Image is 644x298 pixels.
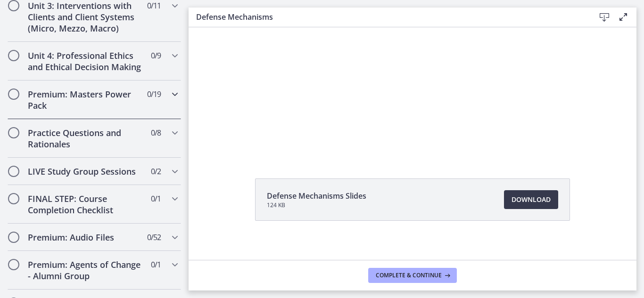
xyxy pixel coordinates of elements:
[28,50,143,72] h2: Unit 4: Professional Ethics and Ethical Decision Making
[504,190,558,209] a: Download
[512,194,551,205] span: Download
[28,259,143,282] h2: Premium: Agents of Change - Alumni Group
[147,89,161,100] span: 0 / 19
[151,259,161,270] span: 0 / 1
[368,268,457,283] button: Complete & continue
[151,50,161,61] span: 0 / 9
[147,232,161,243] span: 0 / 52
[151,166,161,177] span: 0 / 2
[28,127,143,150] h2: Practice Questions and Rationales
[151,127,161,138] span: 0 / 8
[28,232,143,243] h2: Premium: Audio Files
[376,272,442,279] span: Complete & continue
[28,193,143,216] h2: FINAL STEP: Course Completion Checklist
[267,190,366,201] span: Defense Mechanisms Slides
[151,193,161,204] span: 0 / 1
[28,166,143,177] h2: LIVE Study Group Sessions
[196,11,580,23] h3: Defense Mechanisms
[267,201,366,209] span: 124 KB
[28,89,143,111] h2: Premium: Masters Power Pack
